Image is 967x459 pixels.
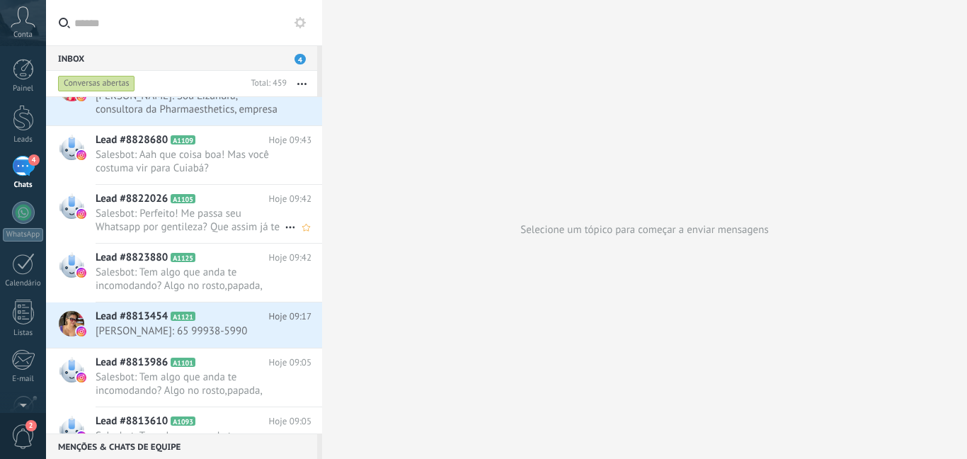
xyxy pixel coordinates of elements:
[269,133,311,147] span: Hoje 09:43
[96,192,168,206] span: Lead #8822026
[96,429,285,456] span: Salesbot: Tem algo que anda te incomodando? Algo no rosto,papada, contorno, bigode chinês, lábios...
[171,312,195,321] span: A1121
[96,251,168,265] span: Lead #8823880
[46,126,322,184] a: Lead #8828680 A1109 Hoje 09:43 Salesbot: Aah que coisa boa! Mas você costuma vir para Cuiabá?
[171,358,195,367] span: A1101
[3,375,44,384] div: E-mail
[3,329,44,338] div: Listas
[96,324,285,338] span: [PERSON_NAME]: 65 99938-5990
[269,251,311,265] span: Hoje 09:42
[96,370,285,397] span: Salesbot: Tem algo que anda te incomodando? Algo no rosto,papada, contorno, bigode chinês, lábios...
[171,135,195,144] span: A1109
[96,133,168,147] span: Lead #8828680
[269,192,311,206] span: Hoje 09:42
[96,89,285,116] span: [PERSON_NAME]: Sou Lizandra, consultora da Pharmaesthetics, empresa que produz a linha de preench...
[46,244,322,302] a: Lead #8823880 A1125 Hoje 09:42 Salesbot: Tem algo que anda te incomodando? Algo no rosto,papada, ...
[46,348,322,407] a: Lead #8813986 A1101 Hoje 09:05 Salesbot: Tem algo que anda te incomodando? Algo no rosto,papada, ...
[269,414,311,429] span: Hoje 09:05
[96,310,168,324] span: Lead #8813454
[287,71,317,96] button: Mais
[46,302,322,348] a: Lead #8813454 A1121 Hoje 09:17 [PERSON_NAME]: 65 99938-5990
[76,373,86,382] img: instagram.svg
[294,54,306,64] span: 4
[46,433,317,459] div: Menções & Chats de equipe
[28,154,40,166] span: 4
[171,416,195,426] span: A1093
[96,148,285,175] span: Salesbot: Aah que coisa boa! Mas você costuma vir para Cuiabá?
[96,266,285,293] span: Salesbot: Tem algo que anda te incomodando? Algo no rosto,papada, contorno, bigode chinês, lábios...
[76,327,86,336] img: instagram.svg
[76,268,86,278] img: instagram.svg
[3,279,44,288] div: Calendário
[96,207,285,234] span: Salesbot: Perfeito! Me passa seu Whatsapp por gentileza? Que assim já te encaminho para minha sec...
[3,84,44,93] div: Painel
[46,45,317,71] div: Inbox
[3,135,44,144] div: Leads
[171,194,195,203] span: A1105
[171,253,195,262] span: A1125
[96,356,168,370] span: Lead #8813986
[3,228,43,242] div: WhatsApp
[245,76,287,91] div: Total: 459
[76,431,86,441] img: instagram.svg
[3,181,44,190] div: Chats
[13,30,33,40] span: Conta
[46,185,322,243] a: Lead #8822026 A1105 Hoje 09:42 Salesbot: Perfeito! Me passa seu Whatsapp por gentileza? Que assim...
[76,150,86,160] img: instagram.svg
[76,209,86,219] img: instagram.svg
[58,75,135,92] div: Conversas abertas
[96,414,168,429] span: Lead #8813610
[269,356,311,370] span: Hoje 09:05
[25,420,37,431] span: 2
[269,310,311,324] span: Hoje 09:17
